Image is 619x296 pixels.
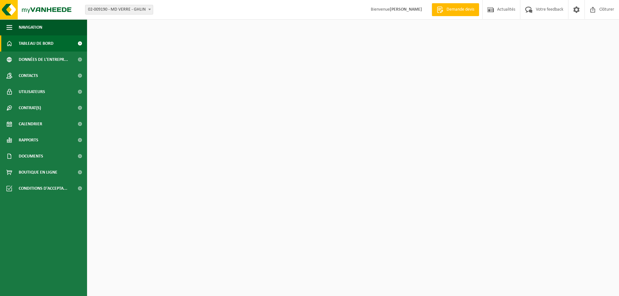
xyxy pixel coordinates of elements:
span: Navigation [19,19,42,35]
span: Tableau de bord [19,35,54,52]
span: Demande devis [445,6,476,13]
a: Demande devis [432,3,479,16]
strong: [PERSON_NAME] [390,7,422,12]
span: Données de l'entrepr... [19,52,68,68]
span: Contrat(s) [19,100,41,116]
span: 02-009190 - MD VERRE - GHLIN [85,5,153,14]
span: Boutique en ligne [19,164,57,180]
span: Calendrier [19,116,42,132]
span: Conditions d'accepta... [19,180,67,196]
span: Documents [19,148,43,164]
span: 02-009190 - MD VERRE - GHLIN [85,5,153,14]
span: Utilisateurs [19,84,45,100]
span: Contacts [19,68,38,84]
span: Rapports [19,132,38,148]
